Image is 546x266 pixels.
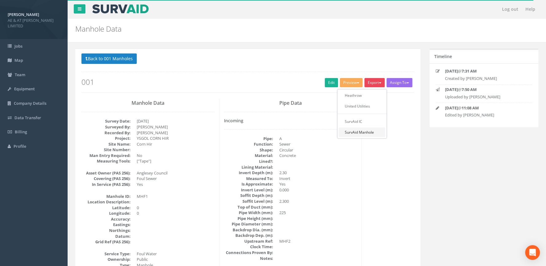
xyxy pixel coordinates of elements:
strong: [DATE] [445,68,458,74]
dt: Service Type: [81,251,131,257]
span: Team [15,72,25,77]
p: Edited by [PERSON_NAME] [445,112,524,118]
dt: Soffit Depth (m): [224,193,273,198]
button: Back to 001 Manholes [81,53,137,64]
h2: 001 [81,78,414,86]
dt: Project: [81,135,131,141]
dt: Upstream Ref: [224,238,273,244]
p: Created by [PERSON_NAME] [445,76,524,81]
h3: Manhole Data [81,100,214,106]
dt: Recorded By: [81,130,131,136]
dd: [PERSON_NAME] [137,124,214,130]
dt: Latitude: [81,205,131,211]
a: Edit [325,78,338,87]
p: @ [445,105,524,111]
dt: Invert Depth (m): [224,170,273,176]
dt: Material: [224,153,273,158]
dt: Pipe: [224,136,273,142]
h3: Pipe Data [224,100,357,106]
dt: Site Name: [81,141,131,147]
dd: Circular [279,147,357,153]
span: Company Details [14,100,46,106]
dt: Clock Time: [224,244,273,250]
dd: 0 [137,210,214,216]
dt: Man Entry Required: [81,153,131,158]
dt: Surveyed By: [81,124,131,130]
dd: 2.300 [279,198,357,204]
dt: Connections Proven By: [224,250,273,256]
dt: Pipe Diameter (mm): [224,221,273,227]
span: Billing [15,129,27,135]
dt: Covering (PAS 256): [81,176,131,182]
dt: Function: [224,141,273,147]
dt: Ownership: [81,256,131,262]
dt: Accuracy: [81,216,131,222]
dt: Measuring Tools: [81,158,131,164]
dd: 2.30 [279,170,357,176]
h5: Timeline [434,54,452,59]
dt: Invert Level (m): [224,187,273,193]
a: United Utilities [339,101,385,111]
dt: In Service (PAS 256): [81,182,131,187]
strong: 7:50 AM [462,87,477,92]
h4: Incoming [224,118,357,123]
dd: Invert [279,176,357,182]
dt: Backdrop Dep. (m): [224,233,273,238]
dd: Anglesey Council [137,170,214,176]
dd: Sewer [279,141,357,147]
dd: 225 [279,210,357,216]
dt: Backdrop Dia. (mm): [224,227,273,233]
dd: YSGOL CORN HIR [137,135,214,141]
dd: 0 [137,205,214,211]
button: Export [364,78,385,87]
p: Uploaded by [PERSON_NAME] [445,94,524,100]
div: Open Intercom Messenger [525,245,540,260]
span: Profile [14,143,26,149]
dt: Datum: [81,233,131,239]
span: Data Transfer [14,115,41,120]
dt: Is Approximate: [224,181,273,187]
span: AE & AT [PERSON_NAME] LIMITED [8,18,60,29]
strong: [DATE] [445,87,458,92]
button: Assign To [387,78,412,87]
h2: Manhole Data [75,25,460,33]
dd: ["Tape"] [137,158,214,164]
span: Equipment [14,86,35,92]
dt: Northings: [81,228,131,233]
strong: 11:08 AM [462,105,479,111]
a: Heathrow [339,91,385,100]
dd: MHF2 [279,238,357,244]
dd: Yes [137,182,214,187]
p: @ [445,68,524,74]
dd: Concrete [279,153,357,158]
span: Jobs [14,43,22,49]
dt: Pipe Width (mm): [224,210,273,216]
dt: Longitude: [81,210,131,216]
span: Map [14,57,23,63]
dt: Site Number: [81,147,131,153]
dt: Grid Ref (PAS 256): [81,239,131,245]
dt: Survey Date: [81,118,131,124]
dd: Corn Hir [137,141,214,147]
strong: [DATE] [445,105,458,111]
a: SurvAid IC [339,117,385,126]
dt: Asset Owner (PAS 256): [81,170,131,176]
dt: Manhole ID: [81,194,131,199]
a: SurvAid Manhole [339,127,385,137]
dt: Lined?: [224,158,273,164]
dt: Shape: [224,147,273,153]
dt: Lining Material: [224,164,273,170]
dd: Yes [279,181,357,187]
dt: Notes: [224,256,273,261]
dd: 0.000 [279,187,357,193]
p: @ [445,87,524,92]
dd: Foul Sewer [137,176,214,182]
dd: [DATE] [137,118,214,124]
dd: MHF1 [137,194,214,199]
dt: Location Description: [81,199,131,205]
a: [PERSON_NAME] AE & AT [PERSON_NAME] LIMITED [8,10,60,29]
dt: Soffit Level (m): [224,198,273,204]
dd: Public [137,256,214,262]
dd: [PERSON_NAME] [137,130,214,136]
dd: No [137,153,214,158]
